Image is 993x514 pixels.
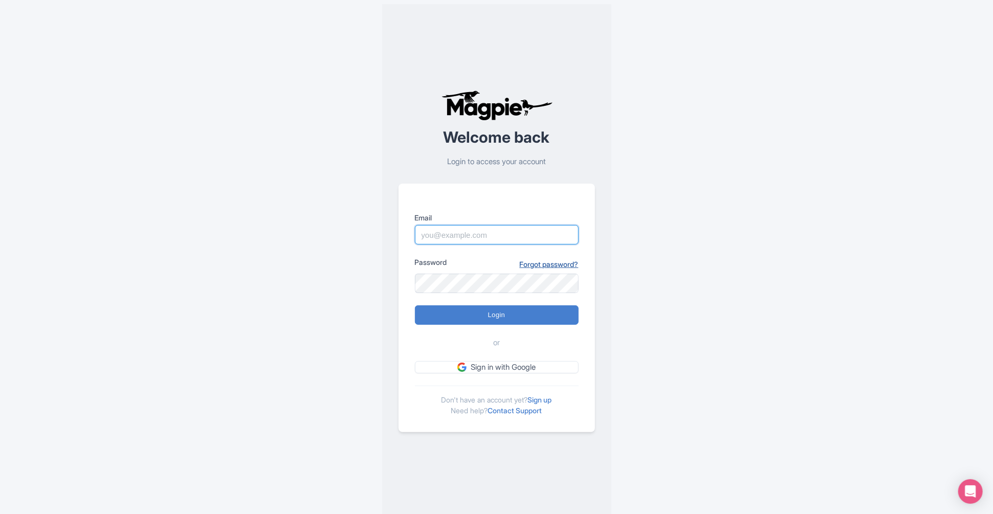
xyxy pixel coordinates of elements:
[457,363,467,372] img: google.svg
[958,479,983,504] div: Open Intercom Messenger
[520,259,579,270] a: Forgot password?
[415,386,579,416] div: Don't have an account yet? Need help?
[415,361,579,374] a: Sign in with Google
[493,337,500,349] span: or
[415,212,579,223] label: Email
[415,305,579,325] input: Login
[399,156,595,168] p: Login to access your account
[415,225,579,244] input: you@example.com
[488,406,542,415] a: Contact Support
[528,395,552,404] a: Sign up
[415,257,447,267] label: Password
[439,90,554,121] img: logo-ab69f6fb50320c5b225c76a69d11143b.png
[399,129,595,146] h2: Welcome back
